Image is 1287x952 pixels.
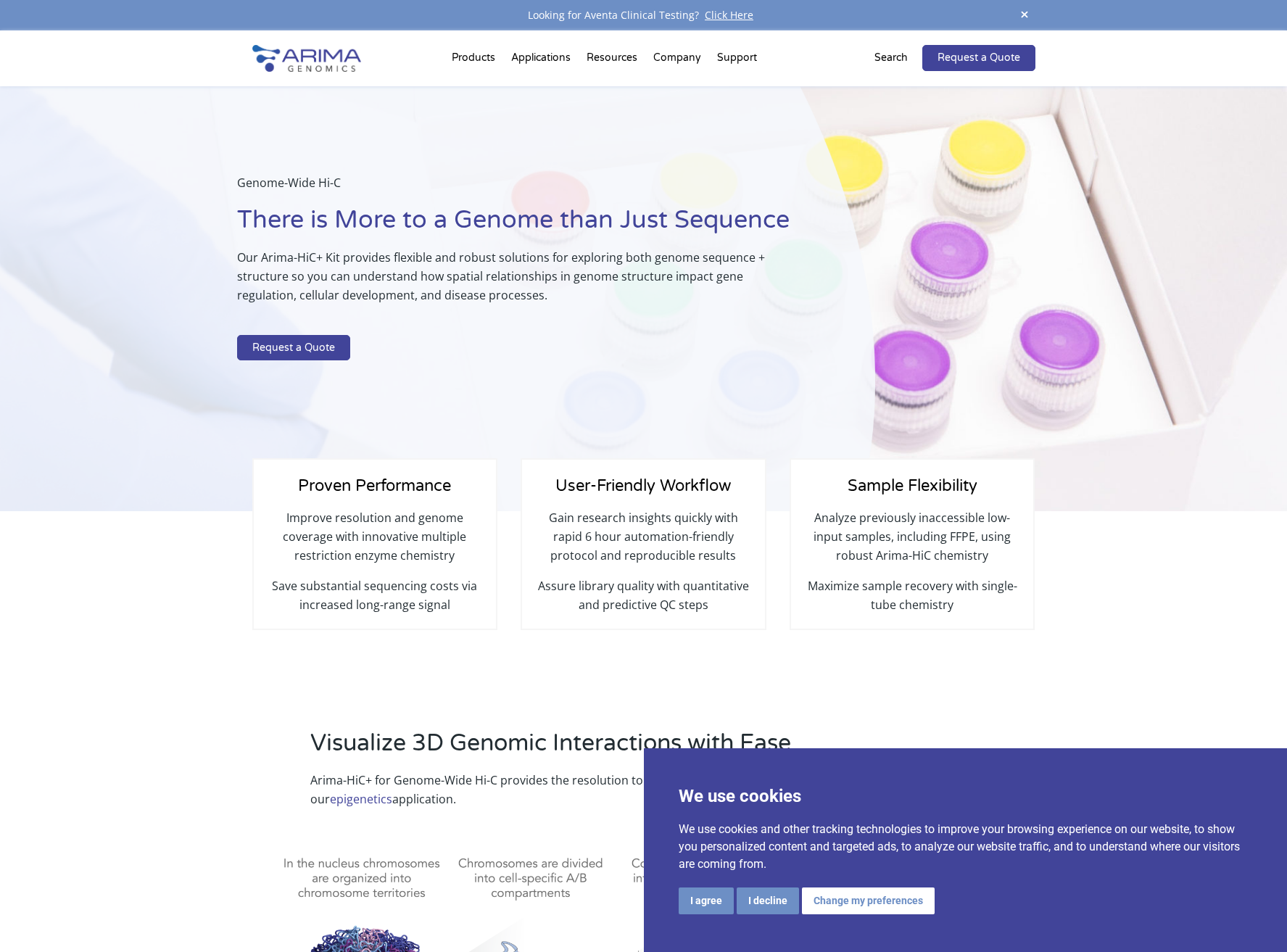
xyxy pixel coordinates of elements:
p: Analyze previously inaccessible low-input samples, including FFPE, using robust Arima-HiC chemistry [806,508,1019,576]
h1: There is More to a Genome than Just Sequence [237,204,803,248]
a: Click Here [699,8,759,22]
p: We use cookies [679,783,1253,809]
p: Save substantial sequencing costs via increased long-range signal [268,576,481,614]
a: epigenetics [330,791,392,807]
p: Improve resolution and genome coverage with innovative multiple restriction enzyme chemistry [268,508,481,576]
span: User-Friendly Workflow [555,476,731,495]
button: Change my preferences [802,887,935,914]
button: I agree [679,887,734,914]
span: Sample Flexibility [848,476,977,495]
p: Maximize sample recovery with single-tube chemistry [806,576,1019,614]
a: Request a Quote [922,45,1035,71]
a: Request a Quote [237,335,350,361]
p: Our Arima-HiC+ Kit provides flexible and robust solutions for exploring both genome sequence + st... [237,248,803,316]
p: We use cookies and other tracking technologies to improve your browsing experience on our website... [679,821,1253,873]
p: Assure library quality with quantitative and predictive QC steps [537,576,750,614]
h2: Visualize 3D Genomic Interactions with Ease [310,727,1035,771]
div: Looking for Aventa Clinical Testing? [252,6,1035,25]
span: Proven Performance [298,476,451,495]
p: Genome-Wide Hi-C [237,173,803,204]
p: Arima-HiC+ for Genome-Wide Hi-C provides the resolution to identify all aspects of the 3D genome ... [310,771,1035,808]
p: Search [874,49,908,67]
p: Gain research insights quickly with rapid 6 hour automation-friendly protocol and reproducible re... [537,508,750,576]
button: I decline [737,887,799,914]
img: Arima-Genomics-logo [252,45,361,72]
